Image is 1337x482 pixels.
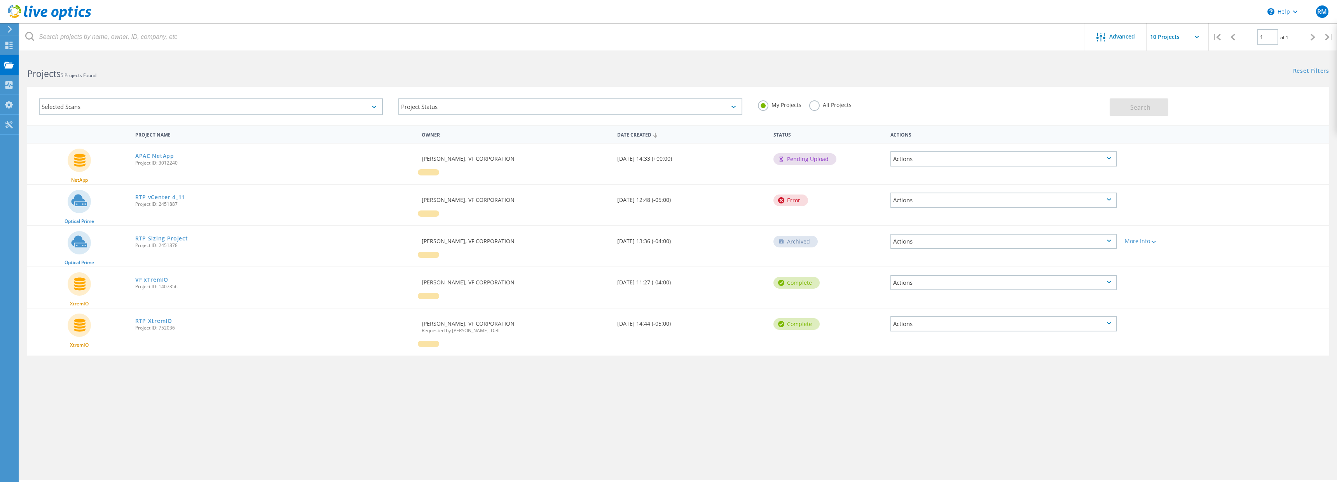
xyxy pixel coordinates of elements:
[890,275,1117,290] div: Actions
[65,260,94,265] span: Optical Prime
[135,195,185,200] a: RTP vCenter 4_11
[422,328,609,333] span: Requested by [PERSON_NAME], Dell
[418,185,613,210] div: [PERSON_NAME], VF CORPORATION
[1209,23,1225,51] div: |
[71,178,88,182] span: NetApp
[27,67,61,80] b: Projects
[135,284,414,289] span: Project ID: 1407356
[8,16,91,22] a: Live Optics Dashboard
[398,98,742,115] div: Project Status
[65,219,94,224] span: Optical Prime
[890,151,1117,167] div: Actions
[418,144,613,169] div: [PERSON_NAME], VF CORPORATION
[890,193,1117,208] div: Actions
[70,343,89,347] span: XtremIO
[135,153,174,159] a: APAC NetApp
[1280,34,1288,41] span: of 1
[613,267,770,293] div: [DATE] 11:27 (-04:00)
[418,267,613,293] div: [PERSON_NAME], VF CORPORATION
[1125,238,1221,244] div: More Info
[773,195,808,206] div: Error
[418,127,613,141] div: Owner
[613,127,770,142] div: Date Created
[135,318,172,324] a: RTP XtremIO
[773,153,836,165] div: Pending Upload
[418,308,613,341] div: [PERSON_NAME], VF CORPORATION
[135,277,168,282] a: VF xTremIO
[1267,8,1274,15] svg: \n
[613,185,770,210] div: [DATE] 12:48 (-05:00)
[135,161,414,165] span: Project ID: 3012240
[1321,23,1337,51] div: |
[1109,34,1135,39] span: Advanced
[135,202,414,207] span: Project ID: 2451887
[19,23,1085,51] input: Search projects by name, owner, ID, company, etc
[613,226,770,252] div: [DATE] 13:36 (-04:00)
[770,127,887,141] div: Status
[418,226,613,252] div: [PERSON_NAME], VF CORPORATION
[39,98,383,115] div: Selected Scans
[809,100,852,108] label: All Projects
[135,326,414,330] span: Project ID: 752036
[1293,68,1329,75] a: Reset Filters
[131,127,418,141] div: Project Name
[773,236,818,247] div: Archived
[758,100,801,108] label: My Projects
[887,127,1121,141] div: Actions
[890,234,1117,249] div: Actions
[613,308,770,334] div: [DATE] 14:44 (-05:00)
[1317,9,1327,15] span: RM
[890,316,1117,331] div: Actions
[1110,98,1168,116] button: Search
[773,277,820,289] div: Complete
[613,144,770,169] div: [DATE] 14:33 (+00:00)
[70,301,89,306] span: XtremIO
[135,236,188,241] a: RTP Sizing Project
[1130,103,1150,112] span: Search
[135,243,414,248] span: Project ID: 2451878
[773,318,820,330] div: Complete
[61,72,96,79] span: 5 Projects Found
